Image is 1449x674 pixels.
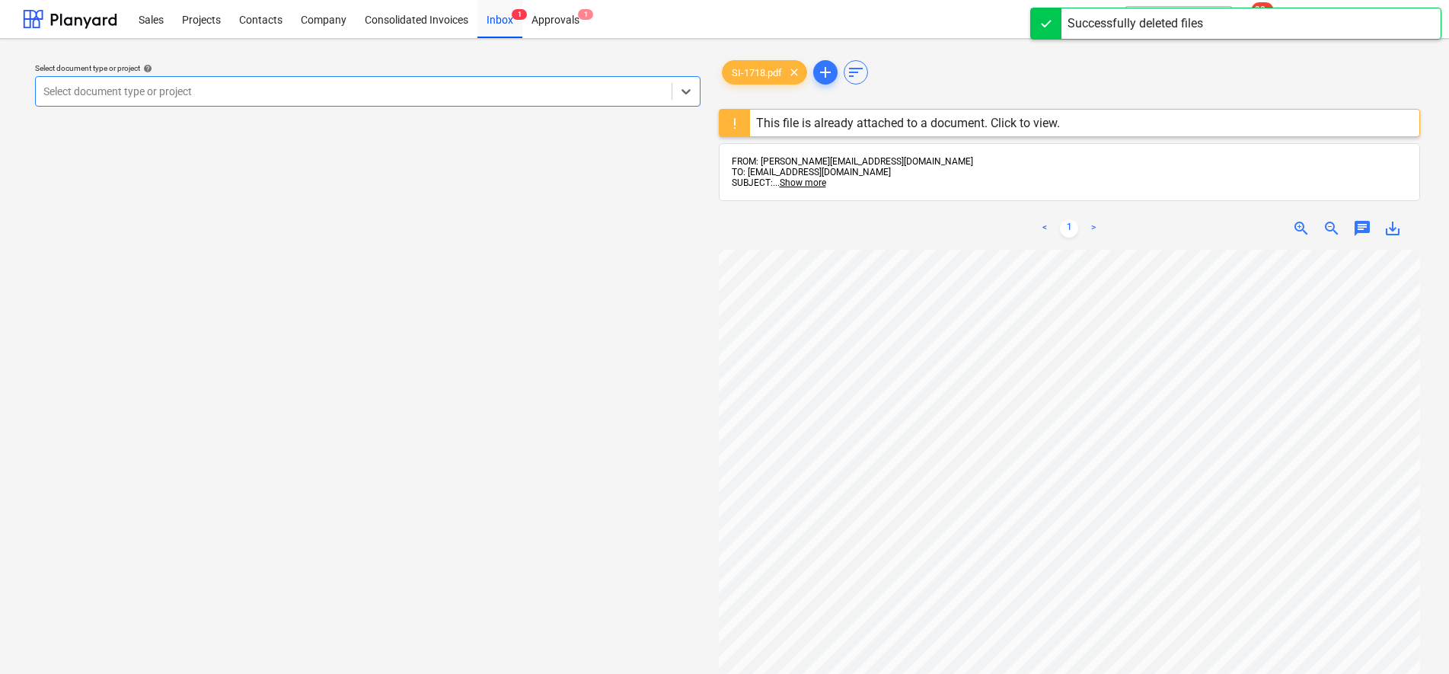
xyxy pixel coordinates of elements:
a: Previous page [1036,219,1054,238]
span: SUBJECT: [732,177,773,188]
span: Show more [780,177,826,188]
span: add [816,63,835,81]
span: zoom_out [1323,219,1341,238]
a: Next page [1084,219,1103,238]
span: clear [785,63,803,81]
span: chat [1353,219,1371,238]
span: sort [847,63,865,81]
span: help [140,64,152,73]
span: SI-1718.pdf [723,67,791,78]
span: zoom_in [1292,219,1310,238]
span: save_alt [1384,219,1402,238]
div: SI-1718.pdf [722,60,807,85]
span: 1 [578,9,593,20]
div: Select document type or project [35,63,701,73]
span: 1 [512,9,527,20]
span: TO: [EMAIL_ADDRESS][DOMAIN_NAME] [732,167,891,177]
div: This file is already attached to a document. Click to view. [756,116,1060,130]
a: Page 1 is your current page [1060,219,1078,238]
iframe: Chat Widget [1373,601,1449,674]
span: ... [773,177,826,188]
div: Successfully deleted files [1068,14,1203,33]
span: FROM: [PERSON_NAME][EMAIL_ADDRESS][DOMAIN_NAME] [732,156,973,167]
